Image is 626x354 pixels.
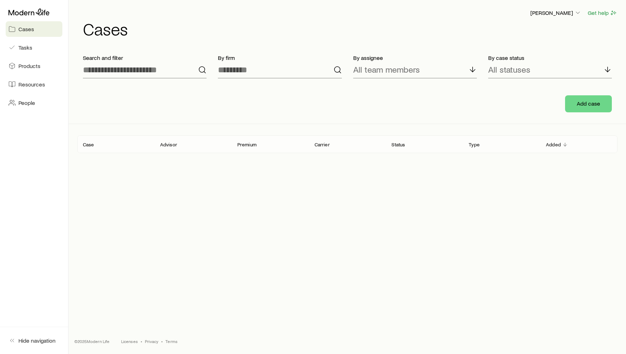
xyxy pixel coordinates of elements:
[587,9,617,17] button: Get help
[83,142,94,147] p: Case
[488,64,530,74] p: All statuses
[145,338,158,344] a: Privacy
[6,77,62,92] a: Resources
[6,21,62,37] a: Cases
[353,54,477,61] p: By assignee
[18,62,40,69] span: Products
[83,54,207,61] p: Search and filter
[315,142,330,147] p: Carrier
[160,142,177,147] p: Advisor
[74,338,110,344] p: © 2025 Modern Life
[18,337,56,344] span: Hide navigation
[353,64,420,74] p: All team members
[6,333,62,348] button: Hide navigation
[488,54,612,61] p: By case status
[18,99,35,106] span: People
[530,9,581,16] p: [PERSON_NAME]
[161,338,163,344] span: •
[530,9,582,17] button: [PERSON_NAME]
[546,142,561,147] p: Added
[18,44,32,51] span: Tasks
[237,142,256,147] p: Premium
[165,338,177,344] a: Terms
[6,40,62,55] a: Tasks
[18,26,34,33] span: Cases
[121,338,138,344] a: Licenses
[6,58,62,74] a: Products
[6,95,62,111] a: People
[218,54,342,61] p: By firm
[469,142,480,147] p: Type
[141,338,142,344] span: •
[83,20,617,37] h1: Cases
[77,135,617,153] div: Client cases
[391,142,405,147] p: Status
[565,95,612,112] button: Add case
[18,81,45,88] span: Resources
